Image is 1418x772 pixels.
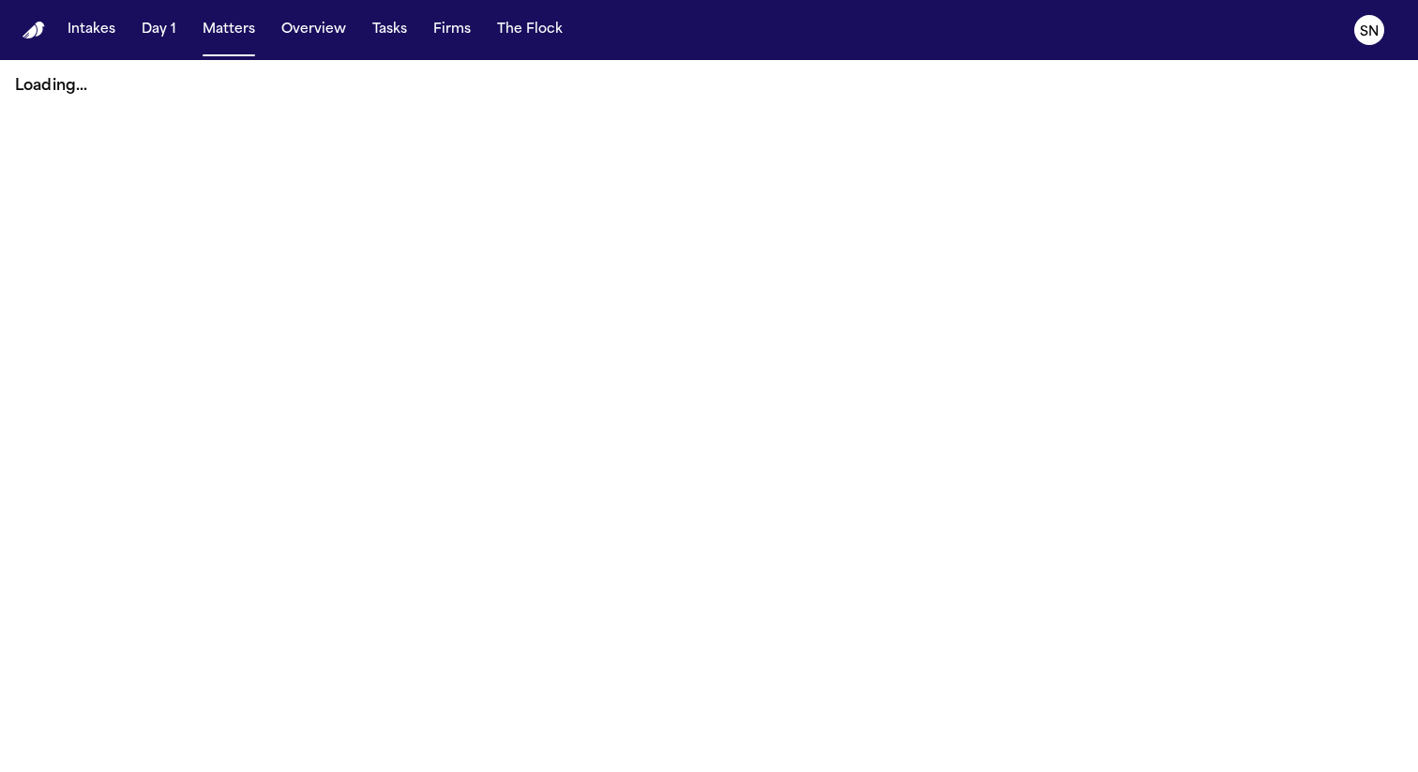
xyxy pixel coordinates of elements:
button: Tasks [365,13,415,47]
button: Firms [426,13,478,47]
a: Home [23,22,45,39]
button: Overview [274,13,354,47]
p: Loading... [15,75,1403,98]
button: Intakes [60,13,123,47]
button: The Flock [490,13,570,47]
button: Day 1 [134,13,184,47]
text: SN [1360,25,1379,38]
img: Finch Logo [23,22,45,39]
button: Matters [195,13,263,47]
